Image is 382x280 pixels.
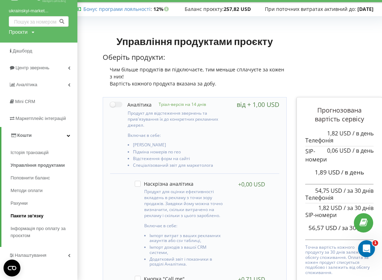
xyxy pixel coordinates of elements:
[9,16,69,27] input: Пошук за номером
[110,101,152,108] label: Аналітика
[357,6,374,12] strong: [DATE]
[15,65,49,70] span: Центр звернень
[373,240,378,246] span: 1
[103,66,287,80] div: Чим більше продуктів ви підключаєте, тим меньше сплачуєте за кожен з них!
[144,223,226,229] p: Включає в себе:
[153,6,171,12] strong: 12%
[11,200,28,207] span: Рахунки
[103,52,287,63] p: Оберіть продукти:
[238,181,265,188] div: +0,00 USD
[11,197,77,210] a: Рахунки
[305,205,374,219] p: SIP-номери
[344,187,374,195] span: / за 30 днів
[11,210,77,222] a: Пакети зв'язку
[152,101,206,107] p: Тріал-версія на 14 днів
[11,172,77,184] a: Поповнити баланс
[305,243,374,275] p: Точна вартість кожного продукту за 30 днів залежить від обсягу споживання. Оплата за кожен продук...
[103,80,287,87] div: Вартість кожного продукта вказана за добу.
[327,147,351,154] span: 0,06 USD
[305,130,374,145] p: Телефонія
[352,129,374,137] span: / в день
[144,189,226,219] p: Продукт для оцінки ефективності вкладень в рекламу з точки зору продажів. Завдяки йому можна точн...
[305,106,374,124] p: Прогнозована вартість сервісу
[133,156,228,163] li: Відстеження форм на сайті
[11,159,77,172] a: Управління продуктами
[133,163,228,170] li: Спеціалізований звіт для маркетолога
[149,245,226,257] li: Імпорт доходів з вашої CRM системи,
[1,127,77,144] a: Кошти
[11,212,43,219] span: Пакети зв'язку
[128,110,228,128] p: Продукт для відстеження звернень та прив'язування їх до конкретних рекламних джерел.
[352,147,374,154] span: / в день
[149,233,226,245] li: Імпорт витрат з ваших рекламних акаунтів або csv таблиці,
[15,99,35,104] span: Mini CRM
[83,6,152,12] span: :
[185,6,224,12] span: Баланс проєкту:
[133,142,228,149] li: [PERSON_NAME]
[11,146,77,159] a: Історія транзакцій
[265,6,356,12] span: При поточних витратах активний до:
[308,224,337,232] span: 56,57 USD
[103,35,287,47] h1: Управління продуктами проєкту
[11,222,77,242] a: Інформація про оплату за проєктом
[318,204,342,212] span: 1,82 USD
[133,149,228,156] li: Підміна номерів по гео
[341,168,364,176] span: / в день
[338,224,370,232] span: / за 30 днів
[4,260,20,276] button: Open CMP widget
[344,204,374,212] span: / за 30 днів
[83,6,151,12] a: Бонус програми лояльності
[327,129,351,137] span: 1,82 USD
[11,184,77,197] a: Методи оплати
[135,181,193,187] label: Наскрізна аналітика
[9,7,69,14] a: ukrainskyi-market...
[11,187,43,194] span: Методи оплати
[149,257,226,269] li: Додатковий звіт і показники в розділі Аналітика.
[305,187,374,202] p: Телефонія
[224,6,251,12] strong: 257,82 USD
[11,225,74,239] span: Інформація про оплату за проєктом
[315,168,340,176] span: 1,89 USD
[9,28,27,36] div: Проєкти
[11,149,49,156] span: Історія транзакцій
[11,162,65,169] span: Управління продуктами
[305,147,374,164] p: SIP-номери
[13,48,32,53] span: Дашборд
[16,82,37,87] span: Аналiтика
[128,132,228,138] p: Включає в себе:
[17,133,32,138] span: Кошти
[11,174,50,182] span: Поповнити баланс
[15,116,66,121] span: Маркетплейс інтеграцій
[358,240,375,257] iframe: Intercom live chat
[15,253,46,258] span: Налаштування
[315,187,342,195] span: 54,75 USD
[237,101,279,108] div: від + 1,00 USD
